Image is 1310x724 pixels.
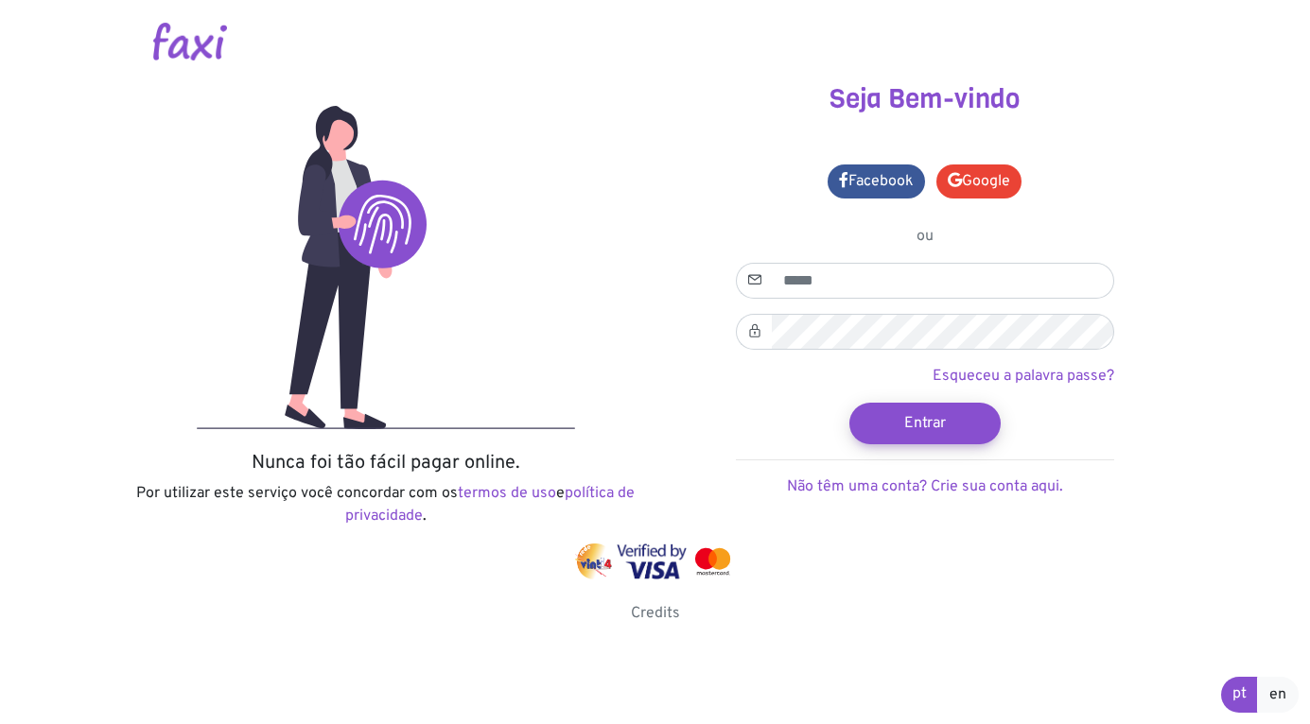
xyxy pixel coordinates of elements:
p: ou [736,225,1114,248]
a: termos de uso [458,484,556,503]
h3: Seja Bem-vindo [670,83,1180,115]
img: visa [617,543,688,579]
a: Esqueceu a palavra passe? [933,367,1114,386]
a: Não têm uma conta? Crie sua conta aqui. [787,477,1063,496]
h5: Nunca foi tão fácil pagar online. [131,452,641,474]
a: Credits [631,604,680,623]
p: Por utilizar este serviço você concordar com os e . [131,482,641,527]
img: mastercard [690,543,734,579]
a: en [1257,677,1299,713]
button: Entrar [849,403,1001,444]
a: Google [936,164,1022,198]
a: Facebook [828,164,925,198]
img: vinti4 [575,543,613,579]
a: pt [1221,677,1258,713]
